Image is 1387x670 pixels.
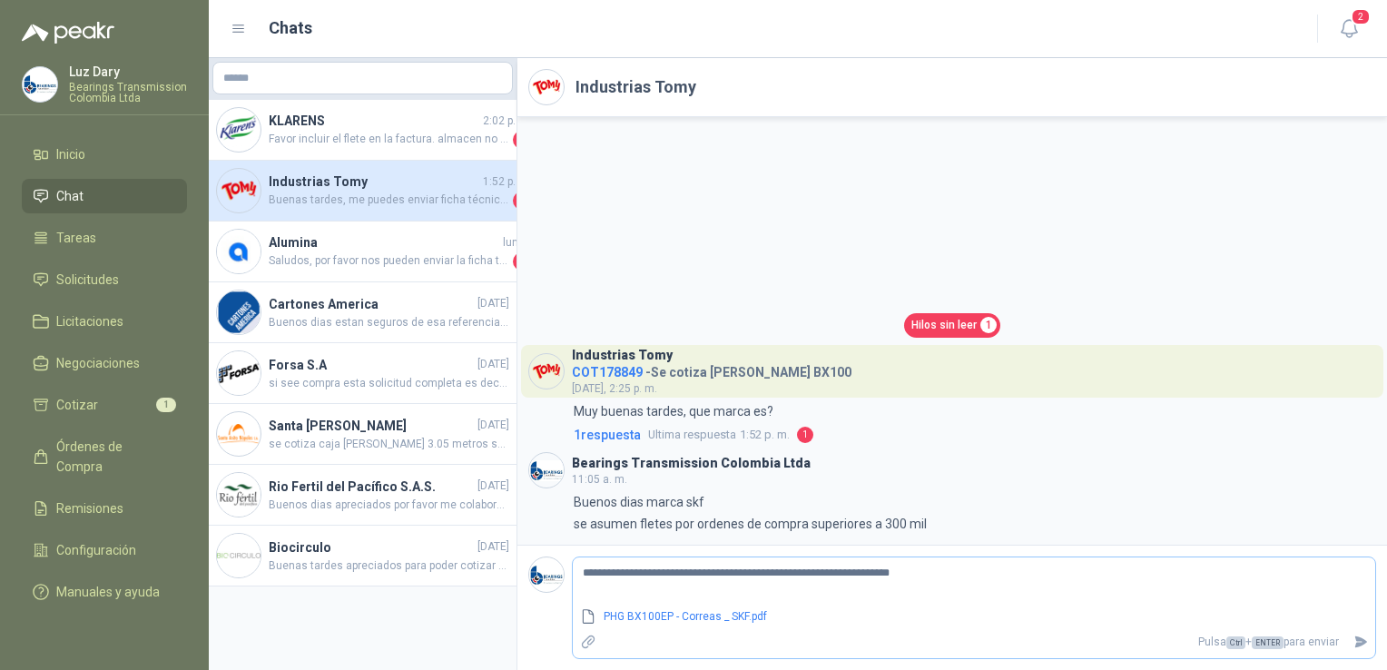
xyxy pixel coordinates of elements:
[572,365,643,379] span: COT178849
[56,540,136,560] span: Configuración
[209,222,516,282] a: Company LogoAluminalunesSaludos, por favor nos pueden enviar la ficha técnica del motor ofrecido,...
[1252,636,1284,649] span: ENTER
[574,492,704,512] p: Buenos dias marca skf
[217,473,261,517] img: Company Logo
[56,270,119,290] span: Solicitudes
[477,538,509,556] span: [DATE]
[22,491,187,526] a: Remisiones
[483,113,531,130] span: 2:02 p. m.
[209,282,516,343] a: Company LogoCartones America[DATE]Buenos dias estan seguros de esa referencia ya que no sale en n...
[513,192,531,210] span: 1
[477,417,509,434] span: [DATE]
[209,100,516,161] a: Company LogoKLARENS2:02 p. m.Favor incluir el flete en la factura. almacen no recibe mercancia co...
[56,437,170,477] span: Órdenes de Compra
[911,317,977,334] span: Hilos sin leer
[269,416,474,436] h4: Santa [PERSON_NAME]
[529,70,564,104] img: Company Logo
[269,557,509,575] span: Buenas tardes apreciados para poder cotizar esto necesitaria una foto de la placa del Motor. . Qu...
[573,626,604,658] label: Adjuntar archivos
[477,478,509,495] span: [DATE]
[217,291,261,334] img: Company Logo
[269,192,509,210] span: Buenas tardes, me puedes enviar ficha técnica por favor..
[56,353,140,373] span: Negociaciones
[269,232,499,252] h4: Alumina
[513,252,531,271] span: 1
[217,108,261,152] img: Company Logo
[217,230,261,273] img: Company Logo
[1226,636,1245,649] span: Ctrl
[22,575,187,609] a: Manuales y ayuda
[572,458,811,468] h3: Bearings Transmission Colombia Ltda
[980,317,997,333] span: 1
[904,313,1000,338] a: Hilos sin leer1
[1346,626,1376,658] button: Enviar
[529,557,564,592] img: Company Logo
[217,412,261,456] img: Company Logo
[529,354,564,389] img: Company Logo
[156,398,176,412] span: 1
[269,131,509,149] span: Favor incluir el flete en la factura. almacen no recibe mercancia contraentrega.
[269,375,509,392] span: si see compra esta solicitud completa es decir el rod LBE 25NUU y los [MEDICAL_DATA] asumimos fle...
[574,514,927,534] p: se asumen fletes por ordenes de compra superiores a 300 mil
[56,311,123,331] span: Licitaciones
[269,252,509,271] span: Saludos, por favor nos pueden enviar la ficha técnica del motor ofrecido, también quisiera confir...
[269,111,479,131] h4: KLARENS
[22,179,187,213] a: Chat
[22,262,187,297] a: Solicitudes
[529,453,564,488] img: Company Logo
[22,388,187,422] a: Cotizar1
[209,343,516,404] a: Company LogoForsa S.A[DATE]si see compra esta solicitud completa es decir el rod LBE 25NUU y los ...
[596,608,1347,626] a: PHG BX100EP - Correas _ SKF.pdf
[217,169,261,212] img: Company Logo
[56,582,160,602] span: Manuales y ayuda
[1333,13,1365,45] button: 2
[23,67,57,102] img: Company Logo
[269,15,312,41] h1: Chats
[269,477,474,497] h4: Rio Fertil del Pacífico S.A.S.
[503,234,531,251] span: lunes
[22,304,187,339] a: Licitaciones
[209,526,516,586] a: Company LogoBiocirculo[DATE]Buenas tardes apreciados para poder cotizar esto necesitaria una foto...
[513,131,531,149] span: 2
[572,473,627,486] span: 11:05 a. m.
[575,74,696,100] h2: Industrias Tomy
[648,426,736,444] span: Ultima respuesta
[572,350,673,360] h3: Industrias Tomy
[574,425,641,445] span: 1 respuesta
[22,429,187,484] a: Órdenes de Compra
[648,426,790,444] span: 1:52 p. m.
[22,533,187,567] a: Configuración
[269,497,509,514] span: Buenos dias apreciados por favor me colaboran con la foto de la placa del motor para poder cotiza...
[56,228,96,248] span: Tareas
[56,498,123,518] span: Remisiones
[477,295,509,312] span: [DATE]
[69,65,187,78] p: Luz Dary
[269,436,509,453] span: se cotiza caja [PERSON_NAME] 3.05 metros se cotizan 10 cajas y se da valor es por metro .
[22,346,187,380] a: Negociaciones
[269,355,474,375] h4: Forsa S.A
[56,186,84,206] span: Chat
[797,427,813,443] span: 1
[217,351,261,395] img: Company Logo
[572,382,657,395] span: [DATE], 2:25 p. m.
[269,537,474,557] h4: Biocirculo
[217,534,261,577] img: Company Logo
[269,314,509,331] span: Buenos dias estan seguros de esa referencia ya que no sale en ninguna marca quedamos atentos a su...
[477,356,509,373] span: [DATE]
[604,626,1346,658] p: Pulsa + para enviar
[572,360,851,378] h4: - Se cotiza [PERSON_NAME] BX100
[574,401,773,421] p: Muy buenas tardes, que marca es?
[209,404,516,465] a: Company LogoSanta [PERSON_NAME][DATE]se cotiza caja [PERSON_NAME] 3.05 metros se cotizan 10 cajas...
[56,395,98,415] span: Cotizar
[22,137,187,172] a: Inicio
[209,161,516,222] a: Company LogoIndustrias Tomy1:52 p. m.Buenas tardes, me puedes enviar ficha técnica por favor..1
[209,465,516,526] a: Company LogoRio Fertil del Pacífico S.A.S.[DATE]Buenos dias apreciados por favor me colaboran con...
[69,82,187,103] p: Bearings Transmission Colombia Ltda
[22,22,114,44] img: Logo peakr
[56,144,85,164] span: Inicio
[269,172,479,192] h4: Industrias Tomy
[483,173,531,191] span: 1:52 p. m.
[22,221,187,255] a: Tareas
[570,425,1376,445] a: 1respuestaUltima respuesta1:52 p. m.1
[1351,8,1371,25] span: 2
